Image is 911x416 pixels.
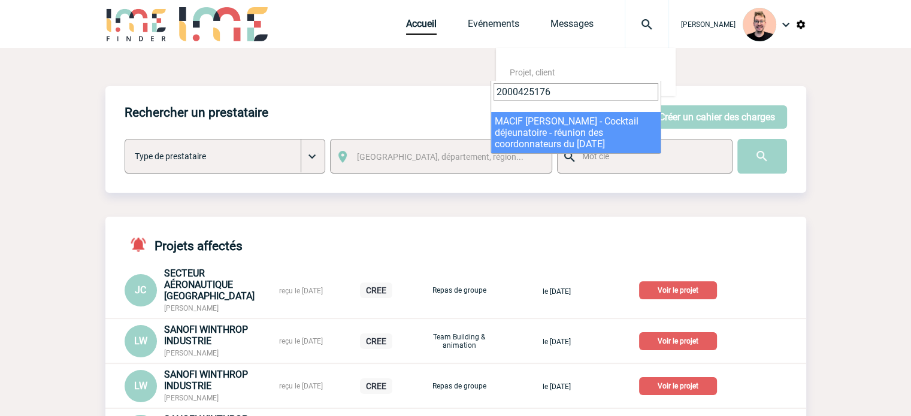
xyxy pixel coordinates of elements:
span: Projet, client [510,68,555,77]
span: LW [134,380,147,391]
h4: Projets affectés [125,236,243,253]
p: Repas de groupe [429,286,489,294]
p: Team Building & animation [429,333,489,350]
span: le [DATE] [543,338,571,346]
p: Repas de groupe [429,382,489,390]
input: Submit [737,139,787,174]
span: SANOFI WINTHROP INDUSTRIE [164,369,248,391]
p: Voir le projet [639,377,717,395]
span: [PERSON_NAME] [164,394,219,402]
p: Voir le projet [639,281,717,299]
img: 129741-1.png [743,8,776,41]
li: MACIF [PERSON_NAME] - Cocktail déjeunatoire - réunion des coordonnateurs du [DATE] [491,112,661,153]
img: notifications-active-24-px-r.png [129,236,155,253]
a: Voir le projet [639,284,722,295]
p: Voir le projet [639,332,717,350]
span: [GEOGRAPHIC_DATA], département, région... [357,152,523,162]
span: [PERSON_NAME] [164,349,219,357]
p: CREE [360,283,392,298]
span: le [DATE] [543,287,571,296]
span: SANOFI WINTHROP INDUSTRIE [164,324,248,347]
h4: Rechercher un prestataire [125,105,268,120]
span: reçu le [DATE] [279,382,323,390]
span: [PERSON_NAME] [681,20,736,29]
span: reçu le [DATE] [279,337,323,345]
a: Voir le projet [639,335,722,346]
span: le [DATE] [543,382,571,391]
a: Evénements [468,18,519,35]
span: SECTEUR AÉRONAUTIQUE [GEOGRAPHIC_DATA] [164,268,255,302]
a: Voir le projet [639,379,722,391]
a: Messages [550,18,594,35]
input: Mot clé [579,148,721,164]
span: reçu le [DATE] [279,287,323,295]
span: JC [135,284,146,296]
span: LW [134,335,147,347]
p: CREE [360,333,392,349]
span: [PERSON_NAME] [164,304,219,312]
a: Accueil [406,18,437,35]
img: IME-Finder [105,7,168,41]
p: CREE [360,378,392,394]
